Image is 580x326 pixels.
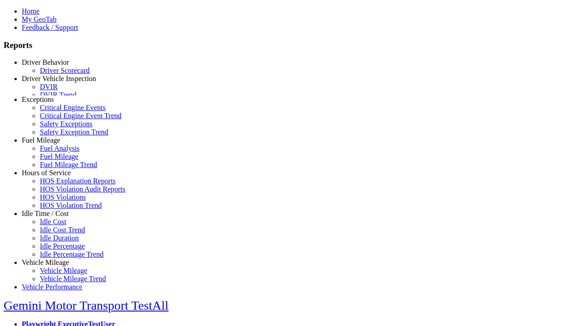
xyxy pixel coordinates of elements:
a: HOS Violation Trend [40,201,102,209]
a: HOS Violation Audit Reports [40,185,126,193]
a: Idle Time / Cost [22,210,69,217]
a: Safety Exceptions [40,120,92,128]
a: Driver Vehicle Inspection [22,75,96,82]
a: DVIR [40,83,58,91]
a: Vehicle Mileage [22,259,69,266]
a: Idle Cost [40,218,66,225]
a: Fuel Mileage Trend [40,161,97,168]
a: Idle Duration [40,234,79,242]
a: Hours of Service [22,169,71,177]
a: Gemini Motor Transport TestAll [4,298,169,312]
a: Vehicle Mileage Trend [40,275,106,283]
a: Driver Scorecard [40,67,90,74]
a: Idle Percentage Trend [40,250,103,258]
a: Driver Behavior [22,58,69,66]
a: My GeoTab [22,15,57,23]
a: Exceptions [22,96,54,103]
a: HOS Violations [40,193,86,201]
a: Vehicle Mileage [40,267,87,274]
a: DVIR Trend [40,91,76,99]
a: Fuel Mileage [40,153,78,160]
h3: Reports [4,40,576,50]
a: Safety Exception Trend [40,128,108,136]
a: Critical Engine Events [40,104,106,111]
a: Vehicle Performance [22,283,82,291]
a: Feedback / Support [22,24,78,31]
a: Fuel Analysis [40,144,80,152]
a: HOS Explanation Reports [40,177,116,185]
a: Fuel Mileage [22,136,60,144]
a: Idle Percentage [40,242,85,250]
a: Idle Cost Trend [40,226,85,234]
a: Critical Engine Event Trend [40,112,121,120]
a: Home [22,7,39,15]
